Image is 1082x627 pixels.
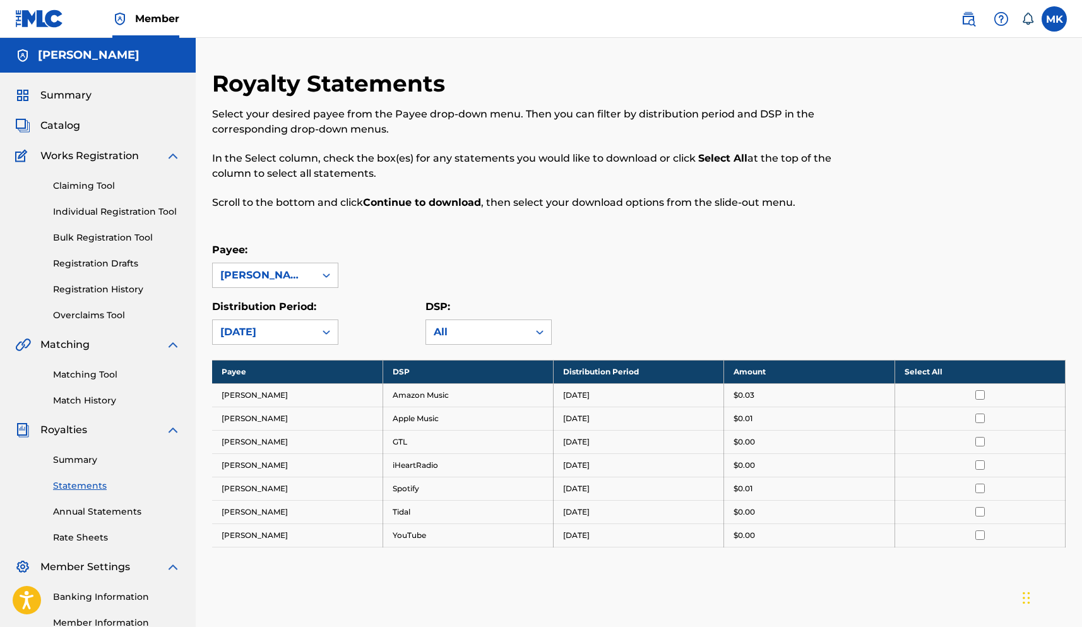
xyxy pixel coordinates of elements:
[554,383,724,407] td: [DATE]
[1021,13,1034,25] div: Notifications
[53,394,181,407] a: Match History
[53,283,181,296] a: Registration History
[895,360,1065,383] th: Select All
[53,205,181,218] a: Individual Registration Tool
[383,383,553,407] td: Amazon Music
[212,500,383,523] td: [PERSON_NAME]
[40,148,139,164] span: Works Registration
[212,301,316,313] label: Distribution Period:
[994,11,1009,27] img: help
[53,479,181,493] a: Statements
[212,477,383,500] td: [PERSON_NAME]
[40,118,80,133] span: Catalog
[961,11,976,27] img: search
[212,430,383,453] td: [PERSON_NAME]
[554,430,724,453] td: [DATE]
[53,453,181,467] a: Summary
[53,309,181,322] a: Overclaims Tool
[40,422,87,438] span: Royalties
[15,559,30,575] img: Member Settings
[734,530,755,541] p: $0.00
[53,179,181,193] a: Claiming Tool
[698,152,747,164] strong: Select All
[734,436,755,448] p: $0.00
[212,151,869,181] p: In the Select column, check the box(es) for any statements you would like to download or click at...
[383,453,553,477] td: iHeartRadio
[15,48,30,63] img: Accounts
[53,231,181,244] a: Bulk Registration Tool
[212,69,451,98] h2: Royalty Statements
[554,453,724,477] td: [DATE]
[989,6,1014,32] div: Help
[383,500,553,523] td: Tidal
[53,257,181,270] a: Registration Drafts
[383,360,553,383] th: DSP
[53,590,181,604] a: Banking Information
[53,368,181,381] a: Matching Tool
[15,9,64,28] img: MLC Logo
[554,407,724,430] td: [DATE]
[554,523,724,547] td: [DATE]
[15,118,30,133] img: Catalog
[212,453,383,477] td: [PERSON_NAME]
[15,88,92,103] a: SummarySummary
[212,360,383,383] th: Payee
[15,337,31,352] img: Matching
[383,430,553,453] td: GTL
[734,483,752,494] p: $0.01
[734,506,755,518] p: $0.00
[15,422,30,438] img: Royalties
[554,500,724,523] td: [DATE]
[554,360,724,383] th: Distribution Period
[40,559,130,575] span: Member Settings
[724,360,895,383] th: Amount
[956,6,981,32] a: Public Search
[212,107,869,137] p: Select your desired payee from the Payee drop-down menu. Then you can filter by distribution peri...
[40,337,90,352] span: Matching
[734,390,754,401] p: $0.03
[212,523,383,547] td: [PERSON_NAME]
[1019,566,1082,627] iframe: Chat Widget
[1042,6,1067,32] div: User Menu
[40,88,92,103] span: Summary
[165,422,181,438] img: expand
[1023,579,1030,617] div: Drag
[220,325,307,340] div: [DATE]
[165,148,181,164] img: expand
[212,407,383,430] td: [PERSON_NAME]
[165,337,181,352] img: expand
[38,48,140,63] h5: MAXIM KALITVINTSEV
[734,460,755,471] p: $0.00
[363,196,481,208] strong: Continue to download
[53,531,181,544] a: Rate Sheets
[734,413,752,424] p: $0.01
[383,407,553,430] td: Apple Music
[383,523,553,547] td: YouTube
[165,559,181,575] img: expand
[112,11,128,27] img: Top Rightsholder
[425,301,450,313] label: DSP:
[212,244,247,256] label: Payee:
[135,11,179,26] span: Member
[434,325,521,340] div: All
[554,477,724,500] td: [DATE]
[15,88,30,103] img: Summary
[383,477,553,500] td: Spotify
[212,383,383,407] td: [PERSON_NAME]
[15,148,32,164] img: Works Registration
[212,195,869,210] p: Scroll to the bottom and click , then select your download options from the slide-out menu.
[15,118,80,133] a: CatalogCatalog
[53,505,181,518] a: Annual Statements
[220,268,307,283] div: [PERSON_NAME]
